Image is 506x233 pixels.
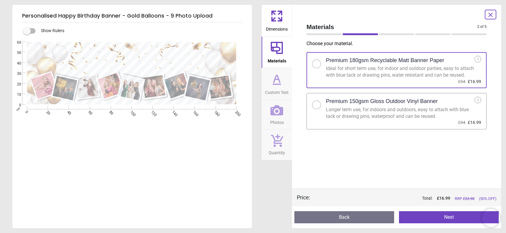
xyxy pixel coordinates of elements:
span: 10 [10,92,21,97]
button: Back [294,211,394,223]
span: 30 [10,71,21,76]
span: £ 33.98 [463,196,474,201]
h5: Personalised Happy Birthday Banner - Gold Balloons - 9 Photo Upload [22,10,242,22]
div: Longer term use, for indoors and outdoors, easy to attach with blue tack or drawing pins, waterpr... [326,106,474,120]
span: Materials [307,22,477,31]
span: Custom Text [265,87,289,96]
button: Dimensions [262,5,292,36]
span: 50 [10,50,21,55]
span: £16.99 [468,79,481,84]
h2: Premium 150gsm Gloss Outdoor Vinyl Banner [326,98,438,105]
button: Photos [262,100,292,130]
div: Total: [319,195,496,201]
span: £34 [458,120,465,125]
iframe: Brevo live chat [482,209,500,227]
span: £16.99 [468,120,481,125]
span: £ [437,195,450,201]
button: Materials [262,37,292,68]
span: 0 [10,103,21,108]
button: Next [399,211,499,223]
span: Photos [270,117,284,126]
span: Dimensions [266,23,288,32]
span: Materials [268,55,286,64]
span: Quantity [269,147,285,156]
span: 2 of 5 [477,24,487,29]
span: 16.99 [439,196,450,201]
span: £34 [458,79,465,84]
span: 40 [10,61,21,66]
button: Quantity [262,130,292,160]
p: Choose your material . [307,40,491,47]
span: (50% OFF) [479,196,496,201]
div: Show Rulers [27,27,252,35]
span: 60 [10,40,21,45]
div: Price : [297,194,310,201]
div: Ideal for short term use, for indoor and outdoor parties, easy to attach with blue tack or drawin... [326,65,474,79]
h2: Premium 180gsm Recyclable Matt Banner Paper [326,57,444,64]
button: Custom Text [262,68,292,100]
div: i [474,97,481,103]
span: RRP [455,196,474,201]
div: i [474,56,481,62]
span: 20 [10,82,21,87]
